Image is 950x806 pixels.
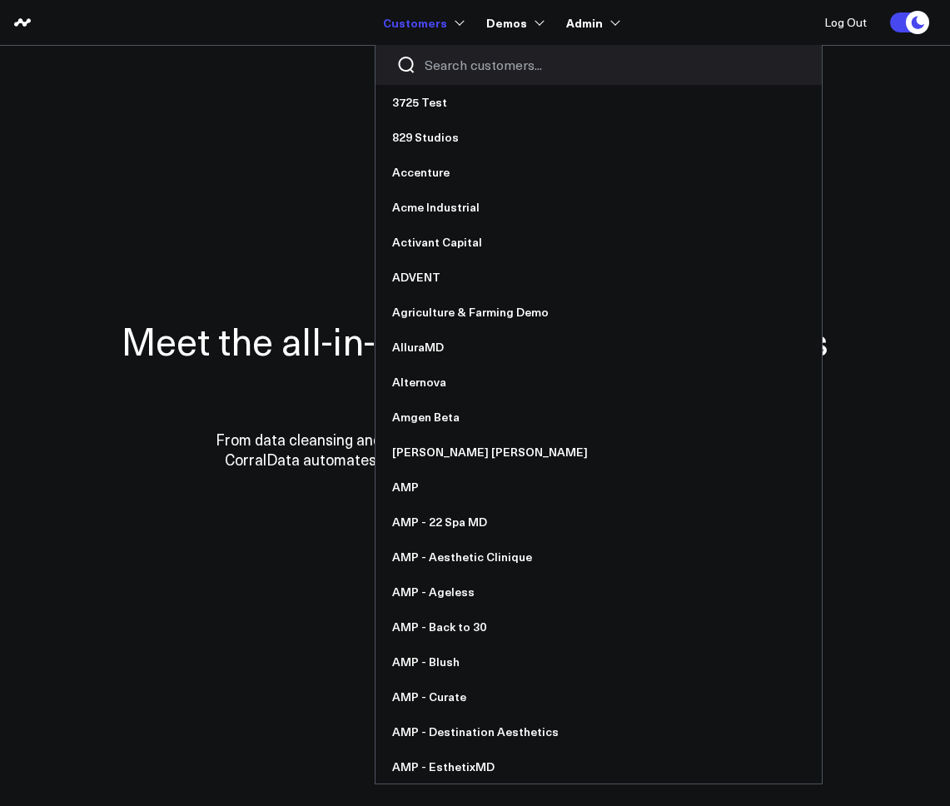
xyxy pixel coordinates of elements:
[376,85,822,120] a: 3725 Test
[376,575,822,609] a: AMP - Ageless
[376,470,822,505] a: AMP
[376,260,822,295] a: ADVENT
[396,55,416,75] button: Search customers button
[376,155,822,190] a: Accenture
[376,435,822,470] a: [PERSON_NAME] [PERSON_NAME]
[376,749,822,784] a: AMP - EsthetixMD
[376,679,822,714] a: AMP - Curate
[180,430,771,470] p: From data cleansing and integration to personalized dashboards and insights, CorralData automates...
[566,7,617,37] a: Admin
[376,190,822,225] a: Acme Industrial
[376,365,822,400] a: Alternova
[376,505,822,540] a: AMP - 22 Spa MD
[486,7,541,37] a: Demos
[376,225,822,260] a: Activant Capital
[383,7,461,37] a: Customers
[376,330,822,365] a: AlluraMD
[376,400,822,435] a: Amgen Beta
[376,644,822,679] a: AMP - Blush
[376,714,822,749] a: AMP - Destination Aesthetics
[376,609,822,644] a: AMP - Back to 30
[376,540,822,575] a: AMP - Aesthetic Clinique
[376,120,822,155] a: 829 Studios
[376,295,822,330] a: Agriculture & Farming Demo
[425,56,801,74] input: Search customers input
[67,321,883,396] h1: Meet the all-in-one data hub for ambitious teams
